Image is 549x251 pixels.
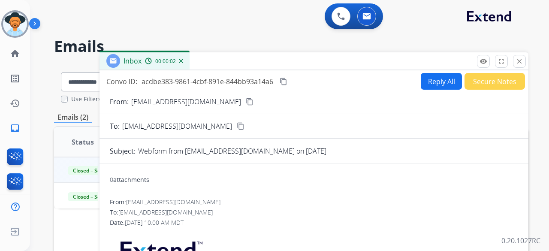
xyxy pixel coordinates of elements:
span: Status [72,137,94,147]
span: Closed – Solved [68,166,115,175]
mat-icon: history [10,98,20,109]
div: To: [110,208,518,217]
div: attachments [110,175,149,184]
p: [EMAIL_ADDRESS][DOMAIN_NAME] [131,97,241,107]
span: Closed – Solved [68,192,115,201]
mat-icon: content_copy [246,98,253,106]
span: [EMAIL_ADDRESS][DOMAIN_NAME] [122,121,232,131]
span: 00:00:02 [155,58,176,65]
img: avatar [3,12,27,36]
mat-icon: close [516,57,523,65]
p: Webform from [EMAIL_ADDRESS][DOMAIN_NAME] on [DATE] [138,146,326,156]
div: Date: [110,218,518,227]
span: [EMAIL_ADDRESS][DOMAIN_NAME] [126,198,220,206]
span: [DATE] 10:00 AM MDT [125,218,184,227]
label: Use Filters In Search [71,95,130,103]
mat-icon: inbox [10,123,20,133]
p: Emails (2) [54,112,92,123]
mat-icon: fullscreen [498,57,505,65]
mat-icon: home [10,48,20,59]
button: Secure Notes [465,73,525,90]
div: From: [110,198,518,206]
mat-icon: list_alt [10,73,20,84]
p: From: [110,97,129,107]
p: To: [110,121,120,131]
button: Reply All [421,73,462,90]
p: Convo ID: [106,76,137,87]
span: 0 [110,175,113,184]
span: [EMAIL_ADDRESS][DOMAIN_NAME] [118,208,213,216]
h2: Emails [54,38,528,55]
mat-icon: content_copy [280,78,287,85]
span: acdbe383-9861-4cbf-891e-844bb93a14a6 [142,77,273,86]
mat-icon: remove_red_eye [480,57,487,65]
p: 0.20.1027RC [501,236,540,246]
span: Inbox [124,56,142,66]
mat-icon: content_copy [237,122,244,130]
p: Subject: [110,146,136,156]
